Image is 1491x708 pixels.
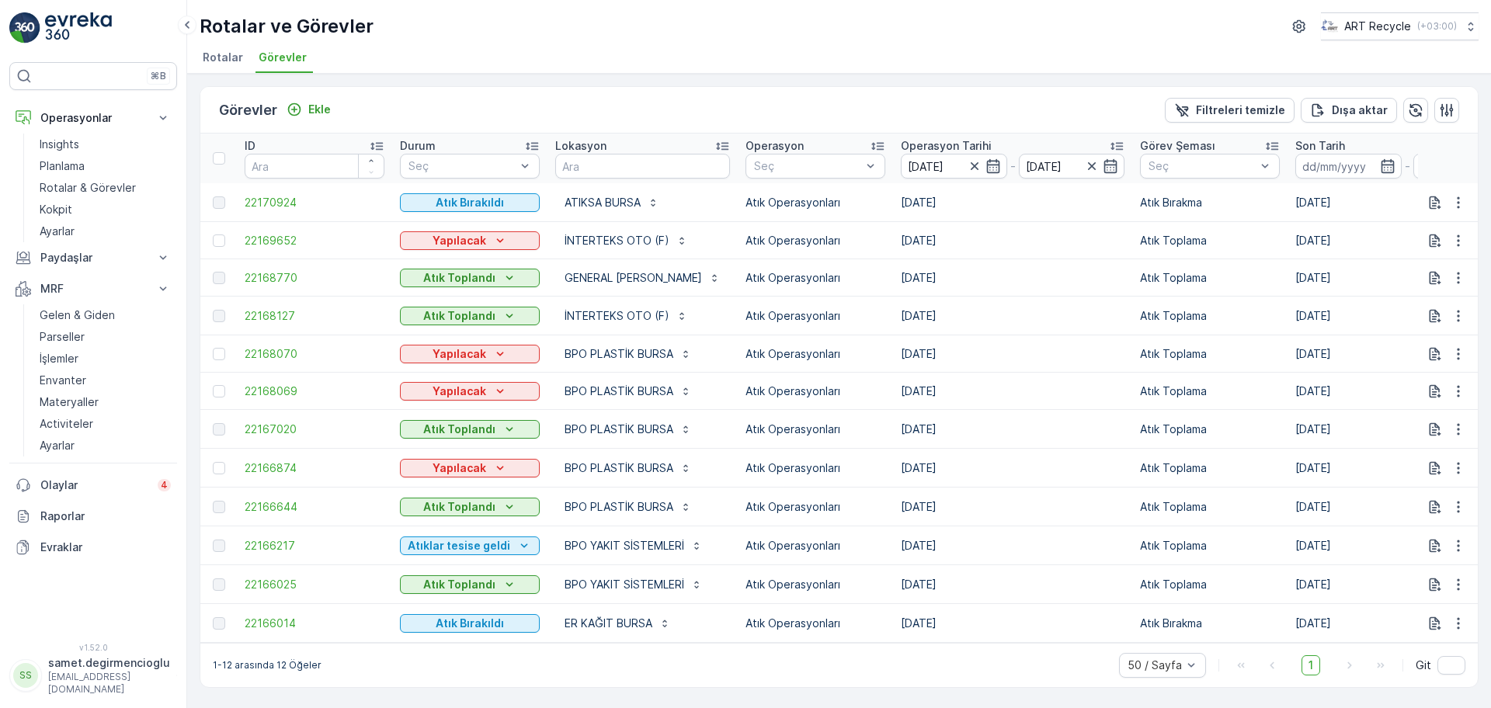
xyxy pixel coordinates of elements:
td: [DATE] [893,526,1132,565]
input: Ara [245,154,384,179]
span: 22166014 [245,616,384,631]
td: [DATE] [893,373,1132,410]
input: dd/mm/yyyy [901,154,1007,179]
p: Paydaşlar [40,250,146,265]
button: Atıklar tesise geldi [400,536,540,555]
p: ATIKSA BURSA [565,195,641,210]
span: 22168770 [245,270,384,286]
p: Son Tarih [1295,138,1345,154]
p: Atık Operasyonları [745,422,885,437]
a: Planlama [33,155,177,177]
p: ART Recycle [1344,19,1411,34]
td: [DATE] [893,335,1132,373]
p: ( +03:00 ) [1417,20,1457,33]
p: Evraklar [40,540,171,555]
button: İNTERTEKS OTO (F) [555,228,697,253]
button: Ekle [280,100,337,119]
p: Atık Operasyonları [745,577,885,592]
span: Git [1416,658,1431,673]
p: BPO PLASTİK BURSA [565,346,673,362]
a: Insights [33,134,177,155]
a: 22166217 [245,538,384,554]
a: Gelen & Giden [33,304,177,326]
p: Atık Bırakıldı [436,616,504,631]
p: Görevler [219,99,277,121]
button: Atık Toplandı [400,269,540,287]
a: Rotalar & Görevler [33,177,177,199]
p: Atık Operasyonları [745,538,885,554]
a: Ayarlar [33,220,177,242]
button: Atık Toplandı [400,498,540,516]
p: Insights [40,137,79,152]
p: Rotalar ve Görevler [200,14,374,39]
button: Yapılacak [400,345,540,363]
p: BPO PLASTİK BURSA [565,499,673,515]
button: BPO YAKIT SİSTEMLERİ [555,572,712,597]
p: Envanter [40,373,86,388]
button: Yapılacak [400,459,540,477]
p: Operasyon [745,138,804,154]
td: [DATE] [893,183,1132,222]
p: [EMAIL_ADDRESS][DOMAIN_NAME] [48,671,170,696]
p: Görev Şeması [1140,138,1215,154]
p: ID [245,138,255,154]
p: BPO YAKIT SİSTEMLERİ [565,538,684,554]
p: Parseller [40,329,85,345]
p: Atık Operasyonları [745,233,885,248]
a: Olaylar4 [9,470,177,501]
p: Gelen & Giden [40,307,115,323]
button: BPO YAKIT SİSTEMLERİ [555,533,712,558]
p: Ayarlar [40,438,75,453]
span: 22168069 [245,383,384,399]
p: ⌘B [151,70,166,82]
button: BPO PLASTİK BURSA [555,379,701,404]
button: Atık Toplandı [400,575,540,594]
p: Kokpit [40,202,72,217]
a: 22168127 [245,308,384,324]
p: - [1405,157,1410,175]
p: BPO PLASTİK BURSA [565,422,673,437]
button: Operasyonlar [9,102,177,134]
p: GENERAL [PERSON_NAME] [565,270,702,286]
td: [DATE] [893,604,1132,643]
p: Atık Toplama [1140,270,1280,286]
p: Rotalar & Görevler [40,180,136,196]
input: dd/mm/yyyy [1295,154,1402,179]
p: İşlemler [40,351,78,366]
td: [DATE] [893,410,1132,449]
p: Raporlar [40,508,171,524]
p: Yapılacak [433,346,486,362]
a: 22166874 [245,460,384,476]
p: Yapılacak [433,233,486,248]
p: MRF [40,281,146,297]
p: Atık Toplama [1140,346,1280,362]
button: Yapılacak [400,231,540,250]
td: [DATE] [893,297,1132,335]
div: Toggle Row Selected [213,578,225,591]
a: Activiteler [33,413,177,435]
p: Atık Operasyonları [745,195,885,210]
p: Filtreleri temizle [1196,102,1285,118]
p: ER KAĞIT BURSA [565,616,652,631]
input: Ara [555,154,730,179]
button: Atık Bırakıldı [400,193,540,212]
a: Parseller [33,326,177,348]
button: ER KAĞIT BURSA [555,611,680,636]
span: 22166644 [245,499,384,515]
button: Yapılacak [400,382,540,401]
p: BPO YAKIT SİSTEMLERİ [565,577,684,592]
p: Lokasyon [555,138,606,154]
p: Atık Operasyonları [745,383,885,399]
p: samet.degirmencioglu [48,655,170,671]
div: Toggle Row Selected [213,348,225,360]
p: - [1010,157,1016,175]
p: Atık Toplama [1140,538,1280,554]
div: Toggle Row Selected [213,423,225,436]
button: İNTERTEKS OTO (F) [555,304,697,328]
a: 22169652 [245,233,384,248]
p: İNTERTEKS OTO (F) [565,233,669,248]
p: Atık Toplama [1140,383,1280,399]
img: image_23.png [1321,18,1338,35]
